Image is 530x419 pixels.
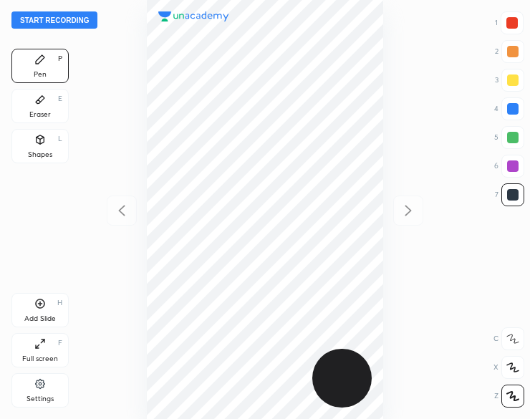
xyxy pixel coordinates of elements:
[494,126,524,149] div: 5
[494,385,524,408] div: Z
[495,40,524,63] div: 2
[495,183,524,206] div: 7
[24,315,56,322] div: Add Slide
[494,97,524,120] div: 4
[158,11,229,22] img: logo.38c385cc.svg
[11,11,97,29] button: Start recording
[58,95,62,102] div: E
[26,395,54,403] div: Settings
[57,299,62,307] div: H
[58,135,62,143] div: L
[493,327,524,350] div: C
[58,339,62,347] div: F
[494,155,524,178] div: 6
[28,151,52,158] div: Shapes
[22,355,58,362] div: Full screen
[493,356,524,379] div: X
[495,69,524,92] div: 3
[29,111,51,118] div: Eraser
[495,11,524,34] div: 1
[58,55,62,62] div: P
[34,71,47,78] div: Pen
